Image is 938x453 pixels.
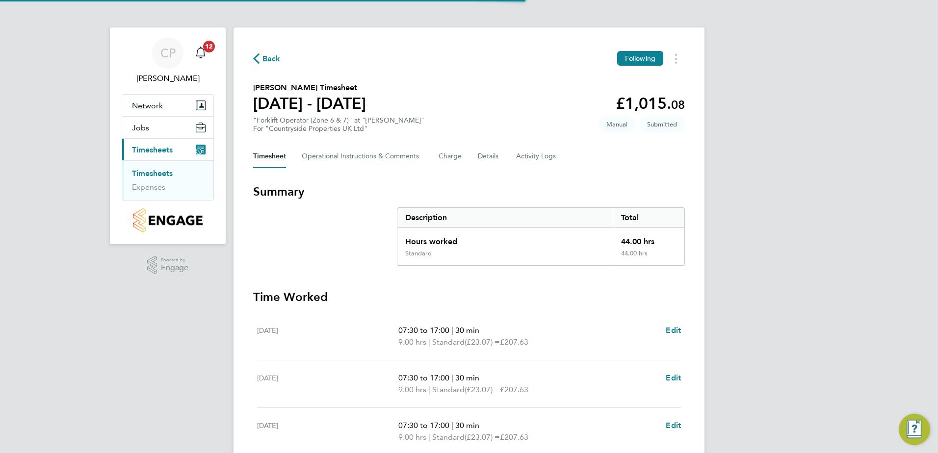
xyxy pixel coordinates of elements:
[257,325,398,348] div: [DATE]
[613,250,684,265] div: 44.00 hrs
[132,169,173,178] a: Timesheets
[428,385,430,394] span: |
[398,421,449,430] span: 07:30 to 17:00
[122,73,214,84] span: Chris Parker
[253,116,424,133] div: "Forklift Operator (Zone 6 & 7)" at "[PERSON_NAME]"
[160,47,176,59] span: CP
[599,116,635,132] span: This timesheet was manually created.
[666,420,681,431] a: Edit
[253,94,366,113] h1: [DATE] - [DATE]
[671,98,685,112] span: 08
[455,326,479,335] span: 30 min
[432,336,465,348] span: Standard
[397,228,613,250] div: Hours worked
[667,51,685,66] button: Timesheets Menu
[398,337,426,347] span: 9.00 hrs
[161,264,188,272] span: Engage
[899,414,930,445] button: Engage Resource Center
[132,145,173,154] span: Timesheets
[465,337,500,347] span: (£23.07) =
[455,421,479,430] span: 30 min
[132,182,165,192] a: Expenses
[257,372,398,396] div: [DATE]
[203,41,215,52] span: 12
[666,373,681,382] span: Edit
[465,432,500,442] span: (£23.07) =
[397,208,613,227] div: Description
[432,384,465,396] span: Standard
[132,123,149,132] span: Jobs
[613,208,684,227] div: Total
[516,145,557,168] button: Activity Logs
[465,385,500,394] span: (£23.07) =
[428,432,430,442] span: |
[617,51,663,66] button: Following
[253,184,685,200] h3: Summary
[500,337,528,347] span: £207.63
[616,94,685,113] app-decimal: £1,015.
[639,116,685,132] span: This timesheet is Submitted.
[253,52,281,65] button: Back
[132,101,163,110] span: Network
[451,326,453,335] span: |
[122,208,214,232] a: Go to home page
[122,139,213,160] button: Timesheets
[122,117,213,138] button: Jobs
[455,373,479,382] span: 30 min
[500,432,528,442] span: £207.63
[478,145,500,168] button: Details
[302,145,423,168] button: Operational Instructions & Comments
[500,385,528,394] span: £207.63
[666,325,681,336] a: Edit
[253,125,424,133] div: For "Countryside Properties UK Ltd"
[666,326,681,335] span: Edit
[432,431,465,443] span: Standard
[398,373,449,382] span: 07:30 to 17:00
[191,37,210,69] a: 12
[405,250,432,257] div: Standard
[397,207,685,266] div: Summary
[428,337,430,347] span: |
[398,432,426,442] span: 9.00 hrs
[122,95,213,116] button: Network
[257,420,398,443] div: [DATE]
[666,421,681,430] span: Edit
[161,256,188,264] span: Powered by
[451,421,453,430] span: |
[122,160,213,200] div: Timesheets
[253,82,366,94] h2: [PERSON_NAME] Timesheet
[122,37,214,84] a: CP[PERSON_NAME]
[133,208,202,232] img: countryside-properties-logo-retina.png
[666,372,681,384] a: Edit
[253,289,685,305] h3: Time Worked
[110,27,226,244] nav: Main navigation
[262,53,281,65] span: Back
[613,228,684,250] div: 44.00 hrs
[451,373,453,382] span: |
[147,256,189,275] a: Powered byEngage
[253,145,286,168] button: Timesheet
[398,385,426,394] span: 9.00 hrs
[398,326,449,335] span: 07:30 to 17:00
[625,54,655,63] span: Following
[439,145,462,168] button: Charge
